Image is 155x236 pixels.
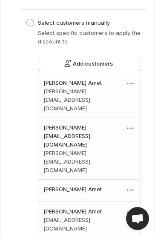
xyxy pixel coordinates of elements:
[123,183,137,197] button: Actions dropdown
[38,29,141,45] span: Select specific customers to apply the discount to.
[123,205,137,219] button: Actions dropdown
[123,121,137,135] button: Actions dropdown
[43,185,125,193] h3: [PERSON_NAME] Amet
[38,19,110,26] span: Select customers manually
[43,78,125,87] h3: [PERSON_NAME] Amet
[126,207,149,230] a: Open chat
[43,123,125,149] h3: [PERSON_NAME][EMAIL_ADDRESS][DOMAIN_NAME]
[43,207,125,216] h3: [PERSON_NAME] Amet
[43,149,125,174] h3: [PERSON_NAME][EMAIL_ADDRESS][DOMAIN_NAME]
[38,56,141,71] button: Add customers
[123,77,137,90] button: Actions dropdown
[43,216,125,233] h3: [EMAIL_ADDRESS][DOMAIN_NAME]
[43,87,125,112] h3: [PERSON_NAME][EMAIL_ADDRESS][DOMAIN_NAME]
[73,59,113,68] span: Add customers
